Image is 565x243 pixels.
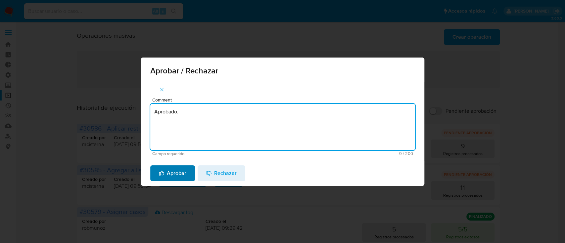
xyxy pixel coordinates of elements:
[150,67,415,75] span: Aprobar / Rechazar
[206,166,237,181] span: Rechazar
[283,151,413,156] span: Máximo 200 caracteres
[159,166,186,181] span: Aprobar
[198,165,245,181] button: Rechazar
[152,98,417,102] span: Comment
[150,165,195,181] button: Aprobar
[150,104,415,150] textarea: Aprobado.
[152,151,283,156] span: Campo requerido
